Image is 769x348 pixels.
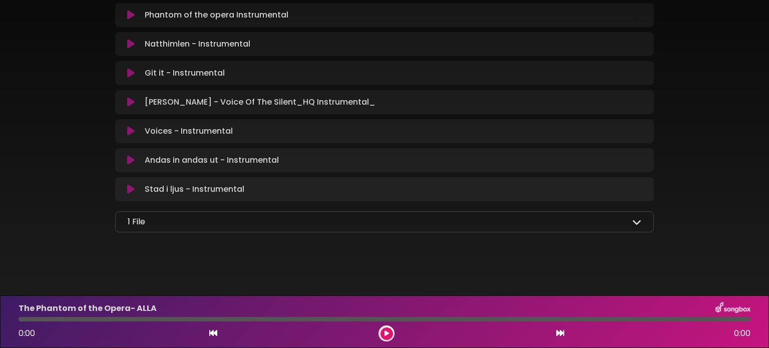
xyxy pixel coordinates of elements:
p: Git it - Instrumental [145,67,225,79]
p: Voices - Instrumental [145,125,233,137]
p: Phantom of the opera Instrumental [145,9,288,21]
p: Andas in andas ut - Instrumental [145,154,279,166]
p: Stad i ljus - Instrumental [145,183,244,195]
p: 1 File [128,216,145,228]
p: Natthimlen - Instrumental [145,38,250,50]
p: [PERSON_NAME] - Voice Of The Silent_HQ Instrumental_ [145,96,375,108]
